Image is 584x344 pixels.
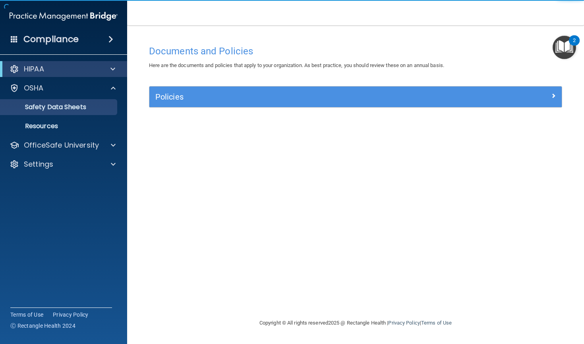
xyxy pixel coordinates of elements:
p: OSHA [24,83,44,93]
p: Safety Data Sheets [5,103,114,111]
div: Copyright © All rights reserved 2025 @ Rectangle Health | | [211,310,501,336]
p: OfficeSafe University [24,140,99,150]
h4: Documents and Policies [149,46,562,56]
a: HIPAA [10,64,115,74]
a: OfficeSafe University [10,140,116,150]
p: Settings [24,160,53,169]
a: OSHA [10,83,116,93]
h5: Policies [155,92,453,101]
h4: Compliance [23,34,79,45]
a: Policies [155,90,556,103]
a: Terms of Use [421,320,452,326]
a: Terms of Use [10,311,43,319]
a: Settings [10,160,116,169]
a: Privacy Policy [388,320,420,326]
div: 2 [573,40,576,51]
p: Resources [5,122,114,130]
span: Here are the documents and policies that apply to your organization. As best practice, you should... [149,62,444,68]
button: Open Resource Center, 2 new notifications [553,36,576,59]
a: Privacy Policy [53,311,89,319]
span: Ⓒ Rectangle Health 2024 [10,322,75,330]
p: HIPAA [24,64,44,74]
img: PMB logo [10,8,118,24]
